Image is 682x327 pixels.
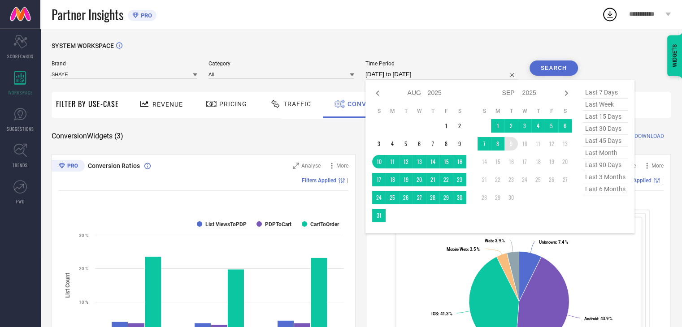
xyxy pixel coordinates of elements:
[531,155,545,168] td: Thu Sep 18 2025
[491,155,504,168] td: Mon Sep 15 2025
[583,111,628,123] span: last 15 days
[399,155,413,168] td: Tue Aug 12 2025
[545,155,558,168] td: Fri Sep 19 2025
[65,272,71,297] tspan: List Count
[545,173,558,186] td: Fri Sep 26 2025
[439,137,453,151] td: Fri Aug 08 2025
[439,173,453,186] td: Fri Aug 22 2025
[7,125,34,132] span: SUGGESTIONS
[531,173,545,186] td: Thu Sep 25 2025
[336,163,348,169] span: More
[301,163,321,169] span: Analyse
[413,108,426,115] th: Wednesday
[310,221,339,228] text: CartToOrder
[478,173,491,186] td: Sun Sep 21 2025
[372,137,386,151] td: Sun Aug 03 2025
[372,88,383,99] div: Previous month
[583,147,628,159] span: last month
[518,173,531,186] td: Wed Sep 24 2025
[386,191,399,204] td: Mon Aug 25 2025
[283,100,311,108] span: Traffic
[413,137,426,151] td: Wed Aug 06 2025
[478,155,491,168] td: Sun Sep 14 2025
[453,137,466,151] td: Sat Aug 09 2025
[583,123,628,135] span: last 30 days
[504,155,518,168] td: Tue Sep 16 2025
[386,173,399,186] td: Mon Aug 18 2025
[504,108,518,115] th: Tuesday
[583,171,628,183] span: last 3 months
[52,132,123,141] span: Conversion Widgets ( 3 )
[584,316,612,321] text: : 43.9 %
[491,108,504,115] th: Monday
[558,155,572,168] td: Sat Sep 20 2025
[439,191,453,204] td: Fri Aug 29 2025
[205,221,247,228] text: List ViewsToPDP
[531,119,545,133] td: Thu Sep 04 2025
[662,177,664,184] span: |
[491,191,504,204] td: Mon Sep 29 2025
[7,53,34,60] span: SCORECARDS
[79,266,88,271] text: 20 %
[413,173,426,186] td: Wed Aug 20 2025
[219,100,247,108] span: Pricing
[478,108,491,115] th: Sunday
[485,238,505,243] text: : 3.9 %
[426,191,439,204] td: Thu Aug 28 2025
[583,135,628,147] span: last 45 days
[79,300,88,305] text: 10 %
[453,155,466,168] td: Sat Aug 16 2025
[439,155,453,168] td: Fri Aug 15 2025
[386,155,399,168] td: Mon Aug 11 2025
[453,108,466,115] th: Saturday
[426,137,439,151] td: Thu Aug 07 2025
[365,69,518,80] input: Select time period
[52,160,85,173] div: Premium
[372,173,386,186] td: Sun Aug 17 2025
[439,108,453,115] th: Friday
[491,119,504,133] td: Mon Sep 01 2025
[348,100,391,108] span: Conversion
[545,108,558,115] th: Friday
[518,119,531,133] td: Wed Sep 03 2025
[79,233,88,238] text: 30 %
[491,137,504,151] td: Mon Sep 08 2025
[518,155,531,168] td: Wed Sep 17 2025
[545,119,558,133] td: Fri Sep 05 2025
[447,247,480,252] text: : 3.5 %
[558,173,572,186] td: Sat Sep 27 2025
[139,12,152,19] span: PRO
[531,137,545,151] td: Thu Sep 11 2025
[583,99,628,111] span: last week
[372,108,386,115] th: Sunday
[16,198,25,205] span: FWD
[88,162,140,169] span: Conversion Ratios
[399,173,413,186] td: Tue Aug 19 2025
[518,108,531,115] th: Wednesday
[583,183,628,195] span: last 6 months
[302,177,336,184] span: Filters Applied
[52,42,114,49] span: SYSTEM WORKSPACE
[399,137,413,151] td: Tue Aug 05 2025
[491,173,504,186] td: Mon Sep 22 2025
[504,119,518,133] td: Tue Sep 02 2025
[399,191,413,204] td: Tue Aug 26 2025
[52,5,123,24] span: Partner Insights
[453,173,466,186] td: Sat Aug 23 2025
[265,221,291,228] text: PDPToCart
[56,99,119,109] span: Filter By Use-Case
[634,132,664,141] span: DOWNLOAD
[347,177,348,184] span: |
[561,88,572,99] div: Next month
[539,240,556,245] tspan: Unknown
[413,191,426,204] td: Wed Aug 27 2025
[413,155,426,168] td: Wed Aug 13 2025
[152,101,183,108] span: Revenue
[485,238,493,243] tspan: Web
[478,137,491,151] td: Sun Sep 07 2025
[518,137,531,151] td: Wed Sep 10 2025
[386,137,399,151] td: Mon Aug 04 2025
[453,119,466,133] td: Sat Aug 02 2025
[583,86,628,99] span: last 7 days
[13,162,28,168] span: TRENDS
